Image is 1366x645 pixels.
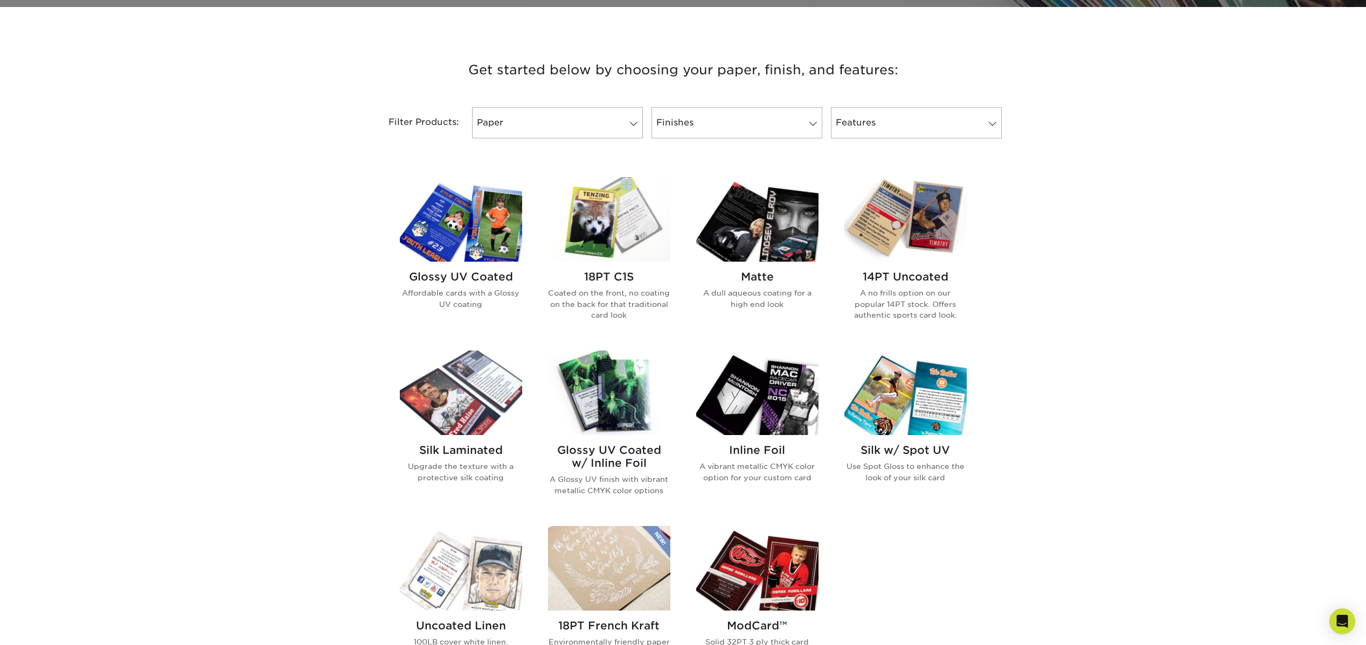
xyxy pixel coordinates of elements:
[1329,608,1355,634] div: Open Intercom Messenger
[548,444,670,469] h2: Glossy UV Coated w/ Inline Foil
[696,526,819,611] img: ModCard™ Trading Cards
[844,270,967,283] h2: 14PT Uncoated
[400,350,522,435] img: Silk Laminated Trading Cards
[400,350,522,513] a: Silk Laminated Trading Cards Silk Laminated Upgrade the texture with a protective silk coating
[651,107,822,138] a: Finishes
[844,288,967,320] p: A no frills option on our popular 14PT stock. Offers authentic sports card look.
[696,350,819,435] img: Inline Foil Trading Cards
[696,288,819,310] p: A dull aqueous coating for a high end look
[548,350,670,435] img: Glossy UV Coated w/ Inline Foil Trading Cards
[844,350,967,513] a: Silk w/ Spot UV Trading Cards Silk w/ Spot UV Use Spot Gloss to enhance the look of your silk card
[548,177,670,262] img: 18PT C1S Trading Cards
[844,177,967,338] a: 14PT Uncoated Trading Cards 14PT Uncoated A no frills option on our popular 14PT stock. Offers au...
[400,270,522,283] h2: Glossy UV Coated
[472,107,643,138] a: Paper
[360,107,468,138] div: Filter Products:
[368,46,999,94] h3: Get started below by choosing your paper, finish, and features:
[844,444,967,457] h2: Silk w/ Spot UV
[696,270,819,283] h2: Matte
[696,444,819,457] h2: Inline Foil
[696,350,819,513] a: Inline Foil Trading Cards Inline Foil A vibrant metallic CMYK color option for your custom card
[696,177,819,262] img: Matte Trading Cards
[696,619,819,632] h2: ModCard™
[548,350,670,513] a: Glossy UV Coated w/ Inline Foil Trading Cards Glossy UV Coated w/ Inline Foil A Glossy UV finish ...
[831,107,1002,138] a: Features
[548,474,670,496] p: A Glossy UV finish with vibrant metallic CMYK color options
[400,526,522,611] img: Uncoated Linen Trading Cards
[400,461,522,483] p: Upgrade the texture with a protective silk coating
[548,288,670,320] p: Coated on the front, no coating on the back for that traditional card look
[548,619,670,632] h2: 18PT French Kraft
[696,461,819,483] p: A vibrant metallic CMYK color option for your custom card
[400,288,522,310] p: Affordable cards with a Glossy UV coating
[696,177,819,338] a: Matte Trading Cards Matte A dull aqueous coating for a high end look
[844,350,967,435] img: Silk w/ Spot UV Trading Cards
[400,619,522,632] h2: Uncoated Linen
[548,270,670,283] h2: 18PT C1S
[844,461,967,483] p: Use Spot Gloss to enhance the look of your silk card
[548,526,670,611] img: 18PT French Kraft Trading Cards
[400,177,522,262] img: Glossy UV Coated Trading Cards
[548,177,670,338] a: 18PT C1S Trading Cards 18PT C1S Coated on the front, no coating on the back for that traditional ...
[400,177,522,338] a: Glossy UV Coated Trading Cards Glossy UV Coated Affordable cards with a Glossy UV coating
[400,444,522,457] h2: Silk Laminated
[643,526,670,558] img: New Product
[844,177,967,262] img: 14PT Uncoated Trading Cards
